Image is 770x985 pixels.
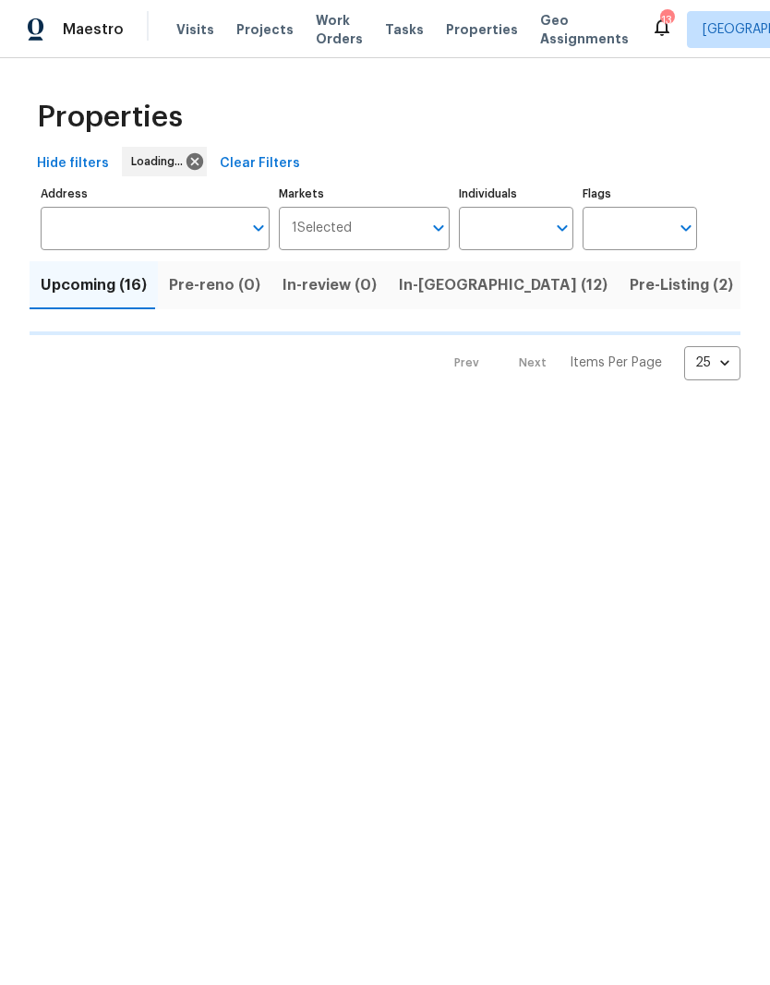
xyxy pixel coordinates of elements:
[684,339,740,387] div: 25
[169,272,260,298] span: Pre-reno (0)
[37,152,109,175] span: Hide filters
[246,215,271,241] button: Open
[437,346,740,380] nav: Pagination Navigation
[630,272,733,298] span: Pre-Listing (2)
[279,188,451,199] label: Markets
[283,272,377,298] span: In-review (0)
[399,272,608,298] span: In-[GEOGRAPHIC_DATA] (12)
[385,23,424,36] span: Tasks
[316,11,363,48] span: Work Orders
[459,188,573,199] label: Individuals
[570,354,662,372] p: Items Per Page
[292,221,352,236] span: 1 Selected
[446,20,518,39] span: Properties
[220,152,300,175] span: Clear Filters
[540,11,629,48] span: Geo Assignments
[426,215,451,241] button: Open
[583,188,697,199] label: Flags
[63,20,124,39] span: Maestro
[41,272,147,298] span: Upcoming (16)
[30,147,116,181] button: Hide filters
[37,108,183,126] span: Properties
[236,20,294,39] span: Projects
[549,215,575,241] button: Open
[41,188,270,199] label: Address
[131,152,190,171] span: Loading...
[673,215,699,241] button: Open
[212,147,307,181] button: Clear Filters
[660,11,673,30] div: 13
[122,147,207,176] div: Loading...
[176,20,214,39] span: Visits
